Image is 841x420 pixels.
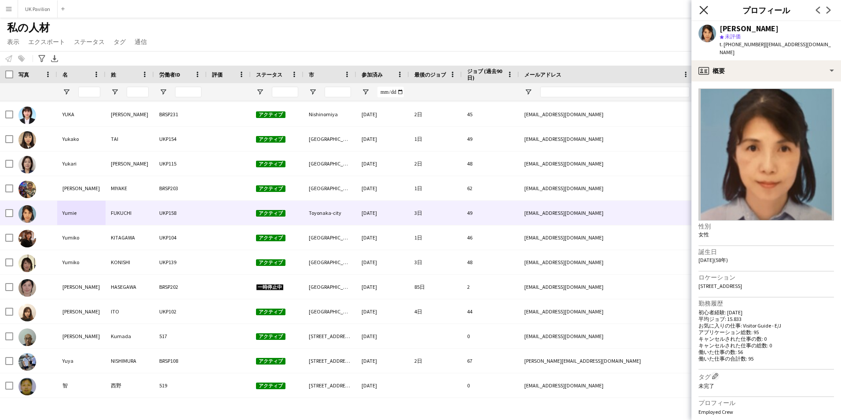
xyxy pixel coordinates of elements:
img: Yusuke Kumada [18,328,36,346]
div: BRSP231 [154,102,207,126]
div: 2日 [409,349,462,373]
img: Yuya NISHIMURA [18,353,36,371]
div: Toyonaka-city [303,201,356,225]
p: キャンセルされた仕事の数: 0 [698,335,834,342]
div: 智 [57,373,106,398]
p: Employed Crew [698,409,834,415]
a: 表示 [4,36,23,48]
a: タグ [110,36,129,48]
div: UKP139 [154,250,207,274]
div: [PERSON_NAME] [57,299,106,324]
span: アクティブ [256,383,285,389]
img: Yuri HASEGAWA [18,279,36,297]
img: Yumiko KONISHI [18,254,36,272]
div: Yumie [57,201,106,225]
p: キャンセルされた仕事の総数: 0 [698,342,834,349]
div: BRSP202 [154,275,207,299]
div: UKP158 [154,201,207,225]
div: [STREET_ADDRESS][PERSON_NAME] [303,324,356,348]
h3: プロフィール [691,4,841,16]
span: 姓 [111,71,116,78]
div: [PERSON_NAME] [57,275,106,299]
span: ステータス [256,71,282,78]
div: [PERSON_NAME] [106,151,154,176]
span: 表示 [7,38,19,46]
div: UKP102 [154,299,207,324]
input: 名 フィルター入力 [78,87,100,97]
span: 私の人材 [7,21,50,34]
app-action-btn: 高度なフィルター [37,53,47,64]
div: [PERSON_NAME][EMAIL_ADDRESS][DOMAIN_NAME] [519,349,695,373]
div: [EMAIL_ADDRESS][DOMAIN_NAME] [519,250,695,274]
div: [GEOGRAPHIC_DATA] [303,151,356,176]
input: 労働者ID フィルター入力 [175,87,201,97]
button: UK Pavilion [18,0,58,18]
div: [GEOGRAPHIC_DATA] [303,127,356,151]
span: 労働者ID [159,71,180,78]
span: アクティブ [256,136,285,143]
div: 西野 [106,373,154,398]
h3: ロケーション [698,273,834,281]
span: アクティブ [256,161,285,167]
h3: 誕生日 [698,248,834,256]
span: 最後のジョブ [414,71,446,78]
div: 0 [462,324,519,348]
div: [DATE] [356,299,409,324]
div: [GEOGRAPHIC_DATA][GEOGRAPHIC_DATA][GEOGRAPHIC_DATA] [303,299,356,324]
div: 62 [462,176,519,200]
img: Yukako TAI [18,131,36,149]
div: Yumiko [57,250,106,274]
span: アクティブ [256,259,285,266]
div: Yukako [57,127,106,151]
div: HASEGAWA [106,275,154,299]
button: フィルターメニューを開く [111,88,119,96]
div: 85日 [409,275,462,299]
p: 未完了 [698,383,834,389]
div: 48 [462,250,519,274]
p: 働いた仕事の合計数: 95 [698,355,834,362]
div: [GEOGRAPHIC_DATA] [303,225,356,250]
span: タグ [113,38,126,46]
span: 評価 [212,71,223,78]
button: フィルターメニューを開く [309,88,317,96]
input: 参加済み フィルター入力 [377,87,404,97]
p: 初心者経験: [DATE] [698,309,834,316]
div: [EMAIL_ADDRESS][DOMAIN_NAME] [519,201,695,225]
span: 写真 [18,71,29,78]
div: [STREET_ADDRESS] [303,373,356,398]
div: 46 [462,225,519,250]
div: ITO [106,299,154,324]
div: [DATE] [356,151,409,176]
div: 1日 [409,225,462,250]
span: アクティブ [256,235,285,241]
div: YUKA [57,102,106,126]
img: YUKA TAKEUCHI [18,107,36,124]
div: FUKUCHI [106,201,154,225]
div: Yuya [57,349,106,373]
div: [EMAIL_ADDRESS][DOMAIN_NAME] [519,324,695,348]
a: エクスポート [25,36,69,48]
div: 2日 [409,151,462,176]
span: 市 [309,71,314,78]
input: ステータス フィルター入力 [272,87,298,97]
p: 平均ジョブ: 15.833 [698,316,834,322]
div: [EMAIL_ADDRESS][DOMAIN_NAME] [519,127,695,151]
p: 働いた仕事の数: 56 [698,349,834,355]
img: Yukari KAKIMOTO [18,156,36,173]
div: 49 [462,201,519,225]
input: 市 フィルター入力 [325,87,351,97]
div: [PERSON_NAME] [57,176,106,200]
div: BRSP203 [154,176,207,200]
div: 4日 [409,299,462,324]
div: [EMAIL_ADDRESS][DOMAIN_NAME] [519,373,695,398]
img: Yumie FUKUCHI [18,205,36,223]
div: [DATE] [356,102,409,126]
div: [DATE] [356,127,409,151]
span: 通信 [135,38,147,46]
button: フィルターメニューを開く [62,88,70,96]
span: アクティブ [256,309,285,315]
span: ジョブ (過去90日) [467,68,503,81]
span: アクティブ [256,210,285,217]
span: ステータス [74,38,105,46]
div: 概要 [691,60,841,81]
